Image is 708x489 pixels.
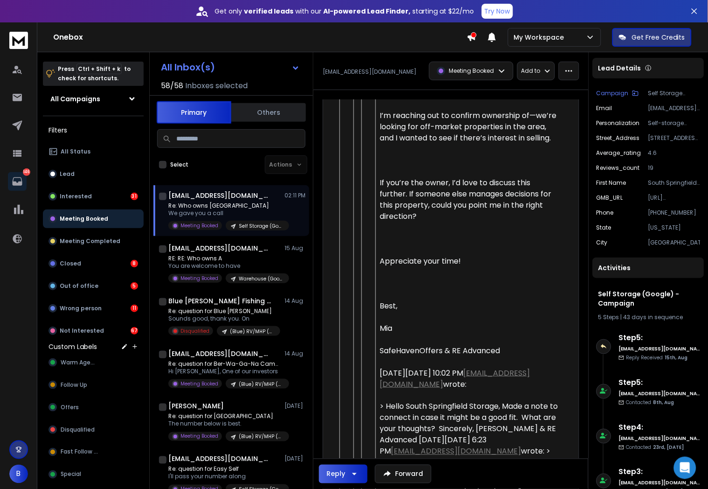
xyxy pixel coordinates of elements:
[43,165,144,183] button: Lead
[485,7,510,16] p: Try Now
[168,360,280,368] p: Re: question for Ber-Wa-Ga-Na Campgrounds
[648,90,701,97] p: Self Storage (Google) - Campaign
[61,448,101,456] span: Fast Follow Up
[665,354,688,361] span: 15th, Aug
[285,455,305,463] p: [DATE]
[482,4,513,19] button: Try Now
[626,354,688,361] p: Reply Received
[61,426,95,433] span: Disqualified
[215,7,474,16] p: Get only with our starting at $22/mo
[653,444,684,451] span: 23rd, [DATE]
[9,465,28,483] button: B
[632,33,685,42] p: Get Free Credits
[597,179,626,187] p: First Name
[61,404,79,411] span: Offers
[49,342,97,351] h3: Custom Labels
[597,194,623,202] p: GMB_URL
[61,381,87,389] span: Follow Up
[285,350,305,357] p: 14 Aug
[319,465,368,483] button: Reply
[43,142,144,161] button: All Status
[375,465,431,483] button: Forward
[53,32,467,43] h1: Onebox
[58,64,131,83] p: Press to check for shortcuts.
[619,467,701,478] h6: Step 3 :
[324,7,411,16] strong: AI-powered Lead Finder,
[597,209,614,217] p: Phone
[612,28,692,47] button: Get Free Credits
[61,359,97,366] span: Warm Agent
[43,210,144,228] button: Meeting Booked
[60,215,108,223] p: Meeting Booked
[60,327,104,335] p: Not Interested
[323,68,417,76] p: [EMAIL_ADDRESS][DOMAIN_NAME]
[626,399,674,406] p: Contacted
[521,67,541,75] p: Add to
[180,433,218,440] p: Meeting Booked
[648,149,701,157] p: 4.6
[60,238,120,245] p: Meeting Completed
[168,402,224,411] h1: [PERSON_NAME]
[43,124,144,137] h3: Filters
[168,202,280,210] p: Re: Who owns [GEOGRAPHIC_DATA]
[43,232,144,251] button: Meeting Completed
[43,465,144,484] button: Special
[76,63,122,74] span: Ctrl + Shift + k
[619,377,701,388] h6: Step 5 :
[168,307,280,315] p: Re: question for Blue [PERSON_NAME]
[597,90,629,97] p: Campaign
[648,119,701,127] p: Self-storage facility
[157,101,231,124] button: Primary
[153,58,307,77] button: All Inbox(s)
[185,80,248,91] h3: Inboxes selected
[180,328,209,335] p: Disqualified
[619,435,701,442] h6: [EMAIL_ADDRESS][DOMAIN_NAME]
[168,191,271,200] h1: [EMAIL_ADDRESS][DOMAIN_NAME]
[653,399,674,406] span: 8th, Aug
[168,315,280,322] p: Sounds good, thank you. On
[391,446,521,457] a: [EMAIL_ADDRESS][DOMAIN_NAME]
[168,368,280,375] p: Hi [PERSON_NAME], One of our investors
[285,244,305,252] p: 15 Aug
[168,473,280,481] p: I'll pass your number along
[514,33,568,42] p: My Workspace
[168,420,280,428] p: The number below is best.
[60,282,98,290] p: Out of office
[244,7,294,16] strong: verified leads
[168,255,280,262] p: RE: RE: Who owns A
[597,90,639,97] button: Campaign
[285,192,305,199] p: 02:11 PM
[326,469,345,479] div: Reply
[43,187,144,206] button: Interested31
[380,368,530,390] a: [EMAIL_ADDRESS][DOMAIN_NAME]
[43,254,144,273] button: Closed8
[43,299,144,318] button: Wrong person11
[43,420,144,439] button: Disqualified
[593,258,704,278] div: Activities
[449,67,494,75] p: Meeting Booked
[597,224,611,231] p: State
[285,297,305,305] p: 14 Aug
[597,239,608,246] p: City
[168,244,271,253] h1: [EMAIL_ADDRESS][DOMAIN_NAME]
[648,209,701,217] p: [PHONE_NUMBER]
[648,179,701,187] p: South Springfield Storage
[168,349,271,358] h1: [EMAIL_ADDRESS][DOMAIN_NAME]
[597,134,640,142] p: Street_Address
[239,275,284,282] p: Warehouse (Google) - Campaign
[9,32,28,49] img: logo
[598,313,619,321] span: 5 Steps
[598,63,641,73] p: Lead Details
[648,105,701,112] p: [EMAIL_ADDRESS][DOMAIN_NAME]
[170,161,188,168] label: Select
[648,164,701,172] p: 19
[168,262,280,270] p: You are welcome to have
[131,282,138,290] div: 5
[61,148,90,155] p: All Status
[626,444,684,451] p: Contacted
[43,90,144,108] button: All Campaigns
[180,222,218,229] p: Meeting Booked
[23,168,30,176] p: 146
[597,119,640,127] p: Personalization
